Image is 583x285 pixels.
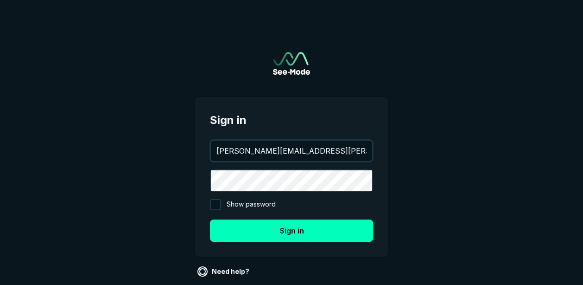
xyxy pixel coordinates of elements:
span: Sign in [210,112,373,129]
input: your@email.com [211,141,372,161]
img: See-Mode Logo [273,52,310,75]
a: Need help? [195,264,253,279]
a: Go to sign in [273,52,310,75]
span: Show password [227,199,276,210]
button: Sign in [210,220,373,242]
